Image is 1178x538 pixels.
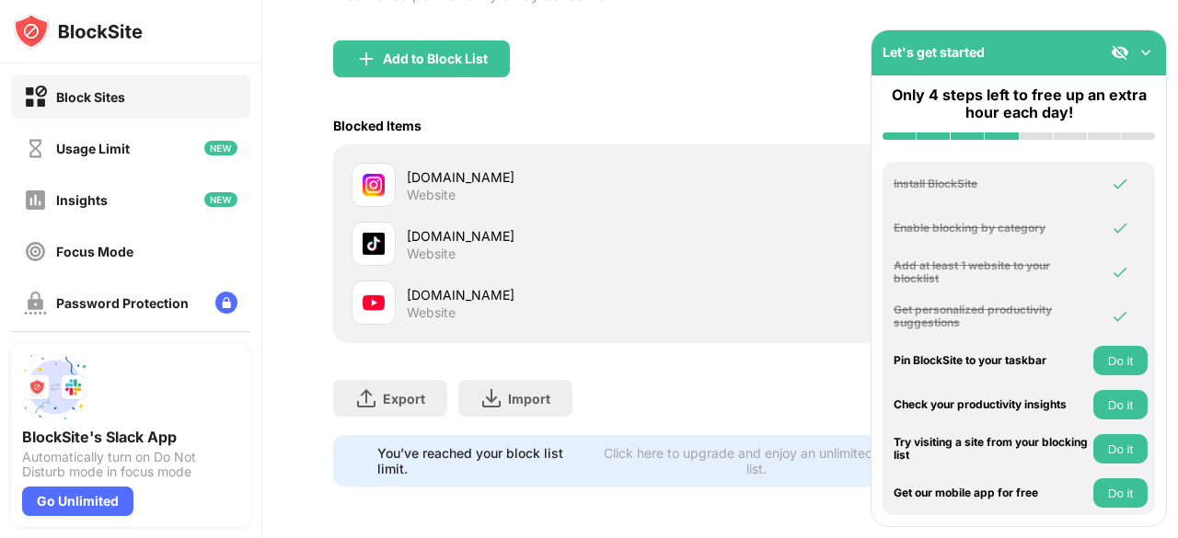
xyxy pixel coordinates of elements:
img: new-icon.svg [204,141,237,155]
div: [DOMAIN_NAME] [407,285,721,304]
div: Add to Block List [383,52,488,66]
img: new-icon.svg [204,192,237,207]
div: Install BlockSite [894,177,1089,190]
div: Password Protection [56,295,189,311]
img: block-on.svg [24,86,47,109]
button: Do it [1093,478,1148,508]
div: Export [383,391,425,406]
div: [DOMAIN_NAME] [407,167,721,187]
img: omni-setup-toggle.svg [1137,43,1155,62]
div: Click here to upgrade and enjoy an unlimited block list. [599,445,916,476]
div: Go Unlimited [22,486,133,516]
div: Enable blocking by category [894,222,1089,235]
button: Do it [1093,390,1148,419]
div: Pin BlockSite to your taskbar [894,354,1089,367]
div: Add at least 1 website to your blocklist [894,259,1089,286]
img: omni-check.svg [1111,175,1129,193]
div: Website [407,304,456,321]
div: Usage Limit [56,141,130,156]
button: Do it [1093,346,1148,375]
img: push-slack.svg [22,354,88,420]
img: focus-off.svg [24,240,47,263]
div: Only 4 steps left to free up an extra hour each day! [883,86,1155,121]
div: Import [508,391,550,406]
img: time-usage-off.svg [24,137,47,160]
img: omni-check.svg [1111,219,1129,237]
div: Get our mobile app for free [894,486,1089,499]
div: Focus Mode [56,244,133,259]
div: Let's get started [883,44,985,60]
div: Website [407,246,456,262]
img: eye-not-visible.svg [1111,43,1129,62]
div: Insights [56,192,108,208]
img: favicons [363,233,385,255]
div: [DOMAIN_NAME] [407,226,721,246]
div: BlockSite's Slack App [22,428,239,446]
img: omni-check.svg [1111,307,1129,326]
div: Get personalized productivity suggestions [894,303,1089,330]
div: Website [407,187,456,203]
img: lock-menu.svg [215,292,237,314]
div: Blocked Items [333,118,422,133]
img: omni-check.svg [1111,263,1129,281]
div: Block Sites [56,89,125,105]
button: Do it [1093,434,1148,464]
div: You’ve reached your block list limit. [377,445,588,476]
img: favicons [363,292,385,314]
img: favicons [363,174,385,196]
div: Check your productivity insights [894,398,1089,411]
img: password-protection-off.svg [24,292,47,315]
img: insights-off.svg [24,189,47,212]
img: logo-blocksite.svg [13,13,143,50]
div: Automatically turn on Do Not Disturb mode in focus mode [22,450,239,479]
div: Try visiting a site from your blocking list [894,436,1089,463]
